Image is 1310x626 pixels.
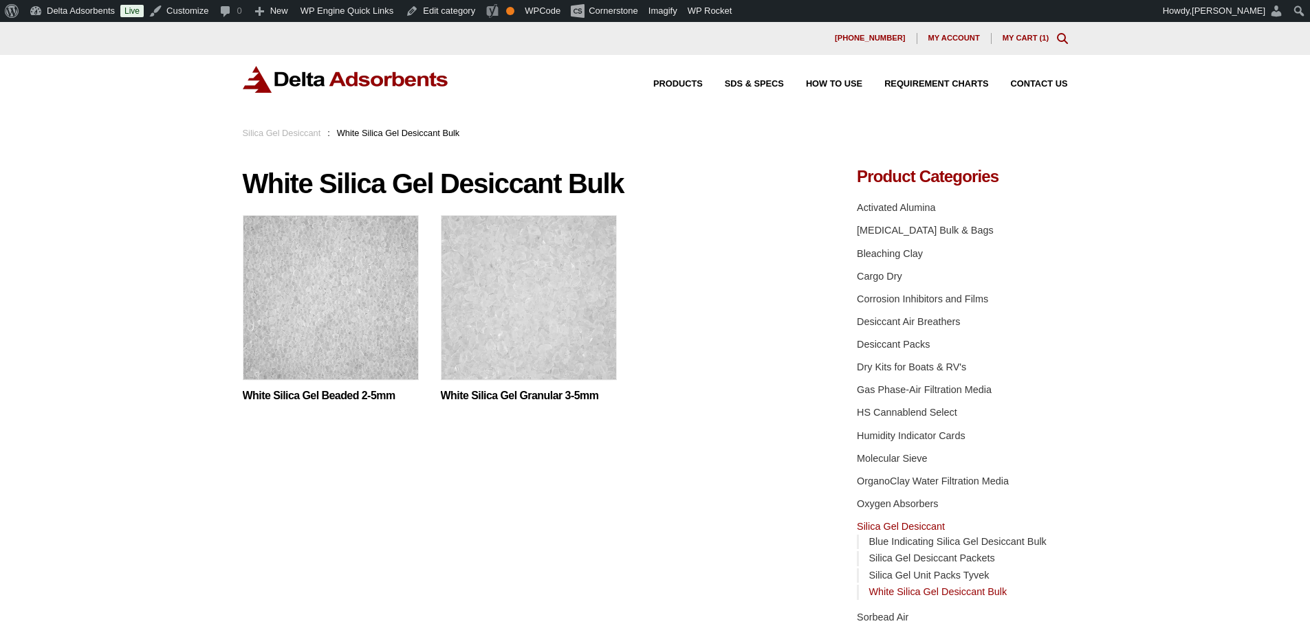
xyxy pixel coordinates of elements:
[337,128,460,138] span: White Silica Gel Desiccant Bulk
[120,5,144,17] a: Live
[857,202,935,213] a: Activated Alumina
[862,80,988,89] a: Requirement Charts
[857,384,992,395] a: Gas Phase-Air Filtration Media
[884,80,988,89] span: Requirement Charts
[857,361,966,372] a: Dry Kits for Boats & RV's
[857,476,1009,487] a: OrganoClay Water Filtration Media
[857,168,1067,185] h4: Product Categories
[725,80,784,89] span: SDS & SPECS
[857,316,960,327] a: Desiccant Air Breathers
[784,80,862,89] a: How to Use
[857,407,957,418] a: HS Cannablend Select
[835,34,906,42] span: [PHONE_NUMBER]
[327,128,330,138] span: :
[806,80,862,89] span: How to Use
[441,390,617,402] a: White Silica Gel Granular 3-5mm
[631,80,703,89] a: Products
[869,586,1007,597] a: White Silica Gel Desiccant Bulk
[703,80,784,89] a: SDS & SPECS
[869,570,989,581] a: Silica Gel Unit Packs Tyvek
[857,453,927,464] a: Molecular Sieve
[243,128,321,138] a: Silica Gel Desiccant
[928,34,980,42] span: My account
[917,33,992,44] a: My account
[857,248,923,259] a: Bleaching Clay
[1192,5,1265,16] span: [PERSON_NAME]
[869,536,1046,547] a: Blue Indicating Silica Gel Desiccant Bulk
[1042,34,1046,42] span: 1
[857,498,938,509] a: Oxygen Absorbers
[243,390,419,402] a: White Silica Gel Beaded 2-5mm
[653,80,703,89] span: Products
[1003,34,1049,42] a: My Cart (1)
[857,612,908,623] a: Sorbead Air
[824,33,917,44] a: [PHONE_NUMBER]
[857,339,930,350] a: Desiccant Packs
[506,7,514,15] div: OK
[857,225,994,236] a: [MEDICAL_DATA] Bulk & Bags
[989,80,1068,89] a: Contact Us
[243,66,449,93] img: Delta Adsorbents
[1057,33,1068,44] div: Toggle Modal Content
[243,215,419,387] img: White Beaded Silica Gel
[869,552,994,563] a: Silica Gel Desiccant Packets
[857,293,988,304] a: Corrosion Inhibitors and Films
[857,430,965,441] a: Humidity Indicator Cards
[857,271,902,282] a: Cargo Dry
[243,168,816,199] h1: White Silica Gel Desiccant Bulk
[857,521,945,532] a: Silica Gel Desiccant
[1011,80,1068,89] span: Contact Us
